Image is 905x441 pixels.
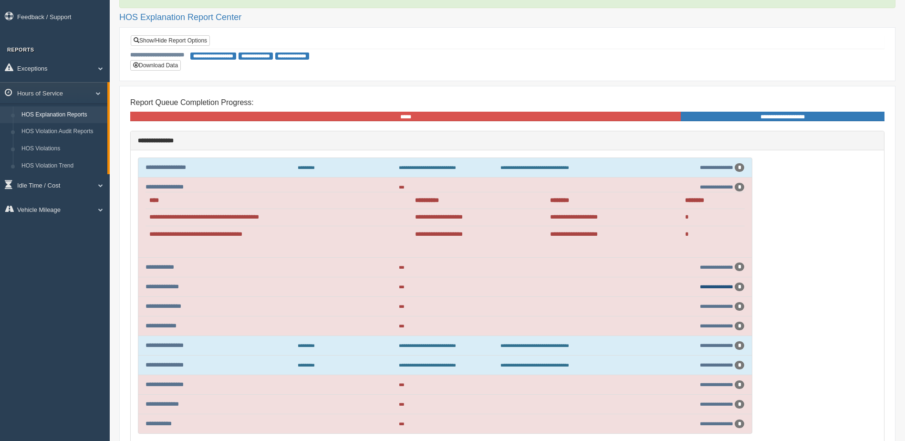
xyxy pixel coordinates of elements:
[17,106,107,124] a: HOS Explanation Reports
[130,60,181,71] button: Download Data
[131,35,210,46] a: Show/Hide Report Options
[17,123,107,140] a: HOS Violation Audit Reports
[119,13,895,22] h2: HOS Explanation Report Center
[130,98,884,107] h4: Report Queue Completion Progress:
[17,157,107,175] a: HOS Violation Trend
[17,140,107,157] a: HOS Violations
